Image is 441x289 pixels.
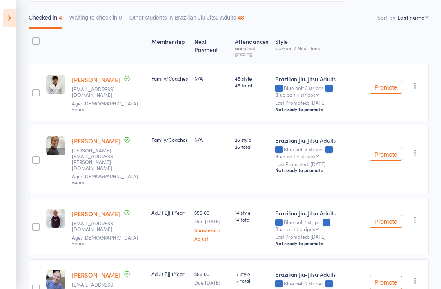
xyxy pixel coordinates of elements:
[194,75,228,82] div: N/A
[275,106,363,112] div: Not ready to promote
[275,226,315,231] div: Blue belt 2 stripes
[72,86,125,98] small: tanecoman@gmail.com
[148,33,191,60] div: Membership
[275,167,363,173] div: Not ready to promote
[235,75,269,82] span: 45 style
[194,218,228,224] small: Due [DATE]
[235,270,269,277] span: 17 style
[235,143,269,150] span: 26 total
[194,209,228,241] div: $59.00
[275,161,363,167] small: Last Promoted: [DATE]
[377,13,396,21] label: Sort by
[72,271,120,279] a: [PERSON_NAME]
[235,45,269,56] div: since last grading
[232,33,272,60] div: Atten­dances
[275,153,315,159] div: Blue belt 4 stripes
[59,14,62,21] div: 4
[194,227,228,233] a: Show more
[46,75,65,94] img: image1665031663.png
[275,234,363,240] small: Last Promoted: [DATE]
[275,75,363,83] div: Brazilian Jiu-Jitsu Adults
[275,219,363,231] div: Blue belt 1 stripe
[72,209,120,218] a: [PERSON_NAME]
[119,14,122,21] div: 0
[72,173,138,185] span: Age: [DEMOGRAPHIC_DATA] years
[72,100,138,112] span: Age: [DEMOGRAPHIC_DATA] years
[194,236,228,241] a: Adjust
[397,13,425,21] div: Last name
[370,81,402,94] button: Promote
[275,45,363,51] div: Current / Next Rank
[151,209,188,216] div: Adult BJJ 1 Year
[194,280,228,285] small: Due [DATE]
[151,75,188,82] div: Family/Coaches
[275,240,363,246] div: Not ready to promote
[151,136,188,143] div: Family/Coaches
[235,136,269,143] span: 26 style
[29,10,62,29] button: Checked in4
[72,137,120,145] a: [PERSON_NAME]
[275,146,363,159] div: Blue belt 3 stripes
[235,209,269,216] span: 14 style
[69,10,122,29] button: Waiting to check in0
[235,277,269,284] span: 17 total
[72,220,125,232] small: S_morritt@hotmail.com
[194,136,228,143] div: N/A
[275,100,363,105] small: Last Promoted: [DATE]
[370,148,402,161] button: Promote
[275,209,363,217] div: Brazilian Jiu-Jitsu Adults
[235,216,269,223] span: 14 total
[275,270,363,278] div: Brazilian Jiu-Jitsu Adults
[275,136,363,144] div: Brazilian Jiu-Jitsu Adults
[151,270,188,277] div: Adult BJJ 1 Year
[272,33,366,60] div: Style
[275,92,315,97] div: Blue belt 4 stripes
[370,276,402,289] button: Promote
[129,10,244,29] button: Other students in Brazilian Jiu-Jitsu Adults48
[72,148,125,171] small: Lauren.marques@yahoo.com
[46,209,65,228] img: image1664942549.png
[72,75,120,84] a: [PERSON_NAME]
[46,136,65,155] img: image1751850511.png
[370,215,402,228] button: Promote
[238,14,244,21] div: 48
[191,33,231,60] div: Next Payment
[72,234,138,246] span: Age: [DEMOGRAPHIC_DATA] years
[275,85,363,97] div: Blue belt 3 stripes
[235,82,269,89] span: 45 total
